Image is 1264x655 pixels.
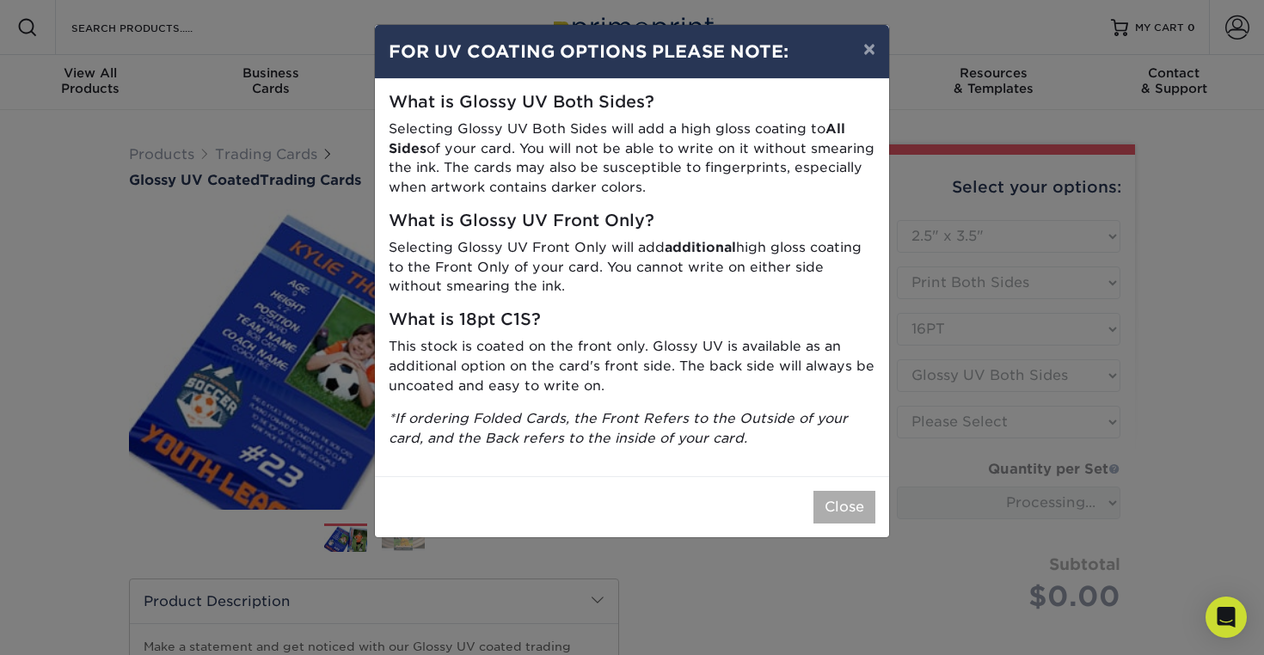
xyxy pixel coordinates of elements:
button: × [850,25,889,73]
strong: additional [665,239,736,255]
strong: All Sides [389,120,845,156]
p: This stock is coated on the front only. Glossy UV is available as an additional option on the car... [389,337,875,395]
p: Selecting Glossy UV Front Only will add high gloss coating to the Front Only of your card. You ca... [389,238,875,297]
div: Open Intercom Messenger [1206,597,1247,638]
h5: What is Glossy UV Both Sides? [389,93,875,113]
p: Selecting Glossy UV Both Sides will add a high gloss coating to of your card. You will not be abl... [389,119,875,198]
h5: What is Glossy UV Front Only? [389,211,875,231]
h4: FOR UV COATING OPTIONS PLEASE NOTE: [389,39,875,64]
i: *If ordering Folded Cards, the Front Refers to the Outside of your card, and the Back refers to t... [389,410,848,446]
button: Close [813,491,875,523]
h5: What is 18pt C1S? [389,310,875,330]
